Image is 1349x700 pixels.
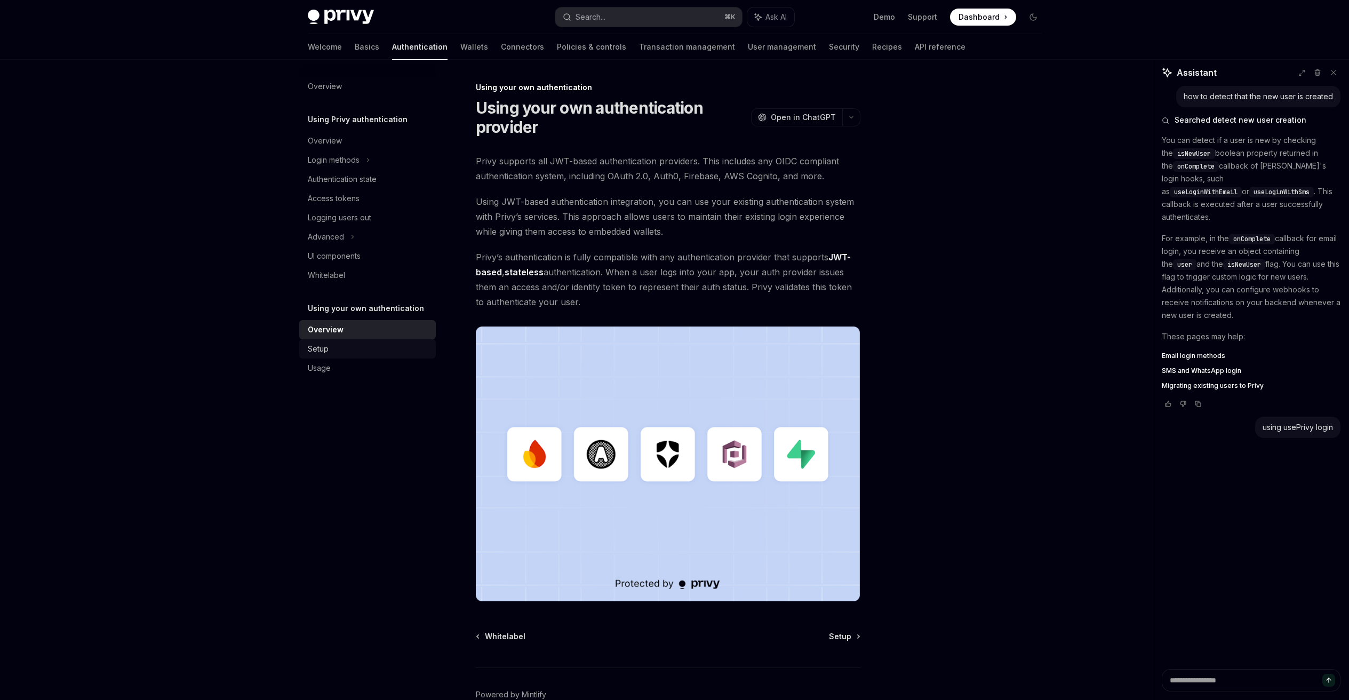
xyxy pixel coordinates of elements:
[308,230,344,243] div: Advanced
[1175,115,1306,125] span: Searched detect new user creation
[308,343,329,355] div: Setup
[308,173,377,186] div: Authentication state
[1322,674,1335,687] button: Send message
[1162,381,1264,390] span: Migrating existing users to Privy
[308,250,361,262] div: UI components
[1174,188,1238,196] span: useLoginWithEmail
[299,320,436,339] a: Overview
[299,359,436,378] a: Usage
[299,77,436,96] a: Overview
[501,34,544,60] a: Connectors
[1162,330,1340,343] p: These pages may help:
[557,34,626,60] a: Policies & controls
[1162,352,1225,360] span: Email login methods
[829,631,851,642] span: Setup
[476,194,860,239] span: Using JWT-based authentication integration, you can use your existing authentication system with ...
[950,9,1016,26] a: Dashboard
[1025,9,1042,26] button: Toggle dark mode
[299,208,436,227] a: Logging users out
[308,323,344,336] div: Overview
[476,154,860,184] span: Privy supports all JWT-based authentication providers. This includes any OIDC compliant authentic...
[771,112,836,123] span: Open in ChatGPT
[1162,134,1340,224] p: You can detect if a user is new by checking the boolean property returned in the callback of [PER...
[872,34,902,60] a: Recipes
[477,631,525,642] a: Whitelabel
[485,631,525,642] span: Whitelabel
[308,134,342,147] div: Overview
[915,34,965,60] a: API reference
[299,246,436,266] a: UI components
[555,7,742,27] button: Search...⌘K
[1177,260,1192,269] span: user
[308,269,345,282] div: Whitelabel
[299,131,436,150] a: Overview
[308,80,342,93] div: Overview
[1162,367,1241,375] span: SMS and WhatsApp login
[460,34,488,60] a: Wallets
[1162,115,1340,125] button: Searched detect new user creation
[1254,188,1310,196] span: useLoginWithSms
[308,362,331,375] div: Usage
[908,12,937,22] a: Support
[829,631,859,642] a: Setup
[748,34,816,60] a: User management
[639,34,735,60] a: Transaction management
[747,7,794,27] button: Ask AI
[751,108,842,126] button: Open in ChatGPT
[874,12,895,22] a: Demo
[959,12,1000,22] span: Dashboard
[724,13,736,21] span: ⌘ K
[299,266,436,285] a: Whitelabel
[476,250,860,309] span: Privy’s authentication is fully compatible with any authentication provider that supports , authe...
[505,267,544,278] a: stateless
[1177,149,1211,158] span: isNewUser
[299,170,436,189] a: Authentication state
[1162,367,1340,375] a: SMS and WhatsApp login
[476,689,546,700] a: Powered by Mintlify
[308,211,371,224] div: Logging users out
[1162,381,1340,390] a: Migrating existing users to Privy
[476,327,860,601] img: JWT-based auth splash
[1162,232,1340,322] p: For example, in the callback for email login, you receive an object containing the and the flag. ...
[308,302,424,315] h5: Using your own authentication
[355,34,379,60] a: Basics
[829,34,859,60] a: Security
[476,98,747,137] h1: Using your own authentication provider
[476,82,860,93] div: Using your own authentication
[1233,235,1271,243] span: onComplete
[1263,422,1333,433] div: using usePrivy login
[1162,352,1340,360] a: Email login methods
[308,192,360,205] div: Access tokens
[308,10,374,25] img: dark logo
[1177,162,1215,171] span: onComplete
[308,34,342,60] a: Welcome
[308,113,408,126] h5: Using Privy authentication
[1184,91,1333,102] div: how to detect that the new user is created
[1227,260,1261,269] span: isNewUser
[299,189,436,208] a: Access tokens
[1177,66,1217,79] span: Assistant
[308,154,360,166] div: Login methods
[576,11,605,23] div: Search...
[765,12,787,22] span: Ask AI
[299,339,436,359] a: Setup
[392,34,448,60] a: Authentication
